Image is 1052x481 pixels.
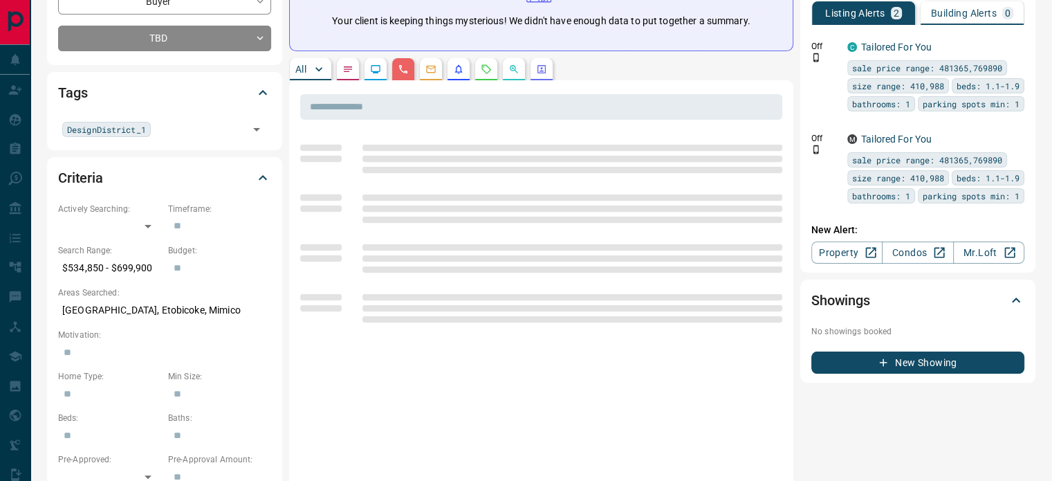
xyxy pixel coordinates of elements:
h2: Tags [58,82,87,104]
p: Off [811,40,839,53]
span: parking spots min: 1 [923,97,1019,111]
svg: Calls [398,64,409,75]
span: size range: 410,988 [852,79,944,93]
p: Building Alerts [931,8,997,18]
p: Motivation: [58,329,271,341]
span: parking spots min: 1 [923,189,1019,203]
div: Criteria [58,161,271,194]
div: Showings [811,284,1024,317]
span: sale price range: 481365,769890 [852,153,1002,167]
p: Your client is keeping things mysterious! We didn't have enough data to put together a summary. [332,14,750,28]
svg: Emails [425,64,436,75]
div: condos.ca [847,42,857,52]
span: beds: 1.1-1.9 [957,171,1019,185]
span: bathrooms: 1 [852,97,910,111]
p: 0 [1005,8,1011,18]
p: All [295,64,306,74]
svg: Notes [342,64,353,75]
svg: Lead Browsing Activity [370,64,381,75]
a: Condos [882,242,953,264]
svg: Opportunities [508,64,519,75]
p: Budget: [168,244,271,257]
span: beds: 1.1-1.9 [957,79,1019,93]
p: No showings booked [811,325,1024,338]
span: sale price range: 481365,769890 [852,61,1002,75]
p: Timeframe: [168,203,271,215]
span: bathrooms: 1 [852,189,910,203]
a: Tailored For You [861,134,932,145]
svg: Push Notification Only [811,53,821,62]
p: Areas Searched: [58,287,271,299]
a: Mr.Loft [953,242,1024,264]
svg: Agent Actions [536,64,547,75]
svg: Requests [481,64,492,75]
p: Pre-Approved: [58,453,161,466]
button: New Showing [811,352,1024,374]
p: $534,850 - $699,900 [58,257,161,280]
h2: Showings [811,289,870,311]
p: Listing Alerts [825,8,885,18]
div: TBD [58,26,271,51]
a: Tailored For You [861,42,932,53]
div: Tags [58,76,271,109]
p: 2 [894,8,899,18]
p: Search Range: [58,244,161,257]
p: [GEOGRAPHIC_DATA], Etobicoke, Mimico [58,299,271,322]
h2: Criteria [58,167,103,189]
p: Pre-Approval Amount: [168,453,271,466]
p: Min Size: [168,370,271,383]
div: mrloft.ca [847,134,857,144]
span: size range: 410,988 [852,171,944,185]
p: New Alert: [811,223,1024,237]
p: Home Type: [58,370,161,383]
svg: Push Notification Only [811,145,821,154]
p: Baths: [168,412,271,424]
p: Beds: [58,412,161,424]
svg: Listing Alerts [453,64,464,75]
p: Actively Searching: [58,203,161,215]
span: DesignDistrict_1 [67,122,146,136]
button: Open [247,120,266,139]
p: Off [811,132,839,145]
a: Property [811,242,883,264]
